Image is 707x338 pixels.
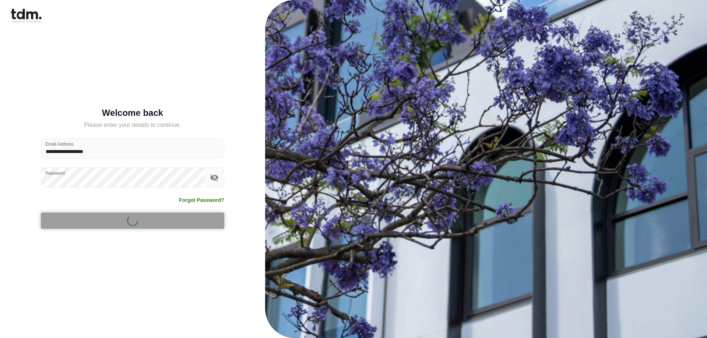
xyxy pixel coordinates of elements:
[179,196,224,204] a: Forgot Password?
[208,171,221,184] button: toggle password visibility
[45,141,74,147] label: Email Address
[45,170,65,176] label: Password
[41,121,224,129] h5: Please enter your details to continue.
[41,109,224,117] h5: Welcome back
